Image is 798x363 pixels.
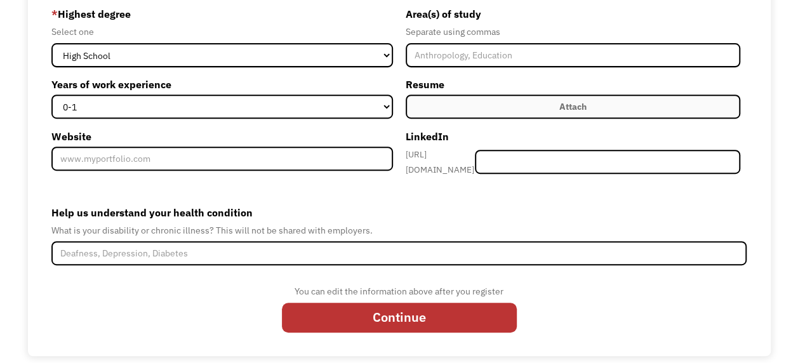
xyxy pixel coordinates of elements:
label: Attach [406,95,740,119]
div: You can edit the information above after you register [282,284,517,299]
input: www.myportfolio.com [51,147,392,171]
div: [URL][DOMAIN_NAME] [406,147,475,177]
label: Highest degree [51,4,392,24]
div: Select one [51,24,392,39]
input: Anthropology, Education [406,43,740,67]
label: Website [51,126,392,147]
label: Help us understand your health condition [51,202,747,223]
label: Area(s) of study [406,4,740,24]
div: Separate using commas [406,24,740,39]
label: LinkedIn [406,126,740,147]
input: Continue [282,303,517,333]
div: What is your disability or chronic illness? This will not be shared with employers. [51,223,747,238]
input: Deafness, Depression, Diabetes [51,241,747,265]
label: Resume [406,74,740,95]
div: Attach [559,99,587,114]
label: Years of work experience [51,74,392,95]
